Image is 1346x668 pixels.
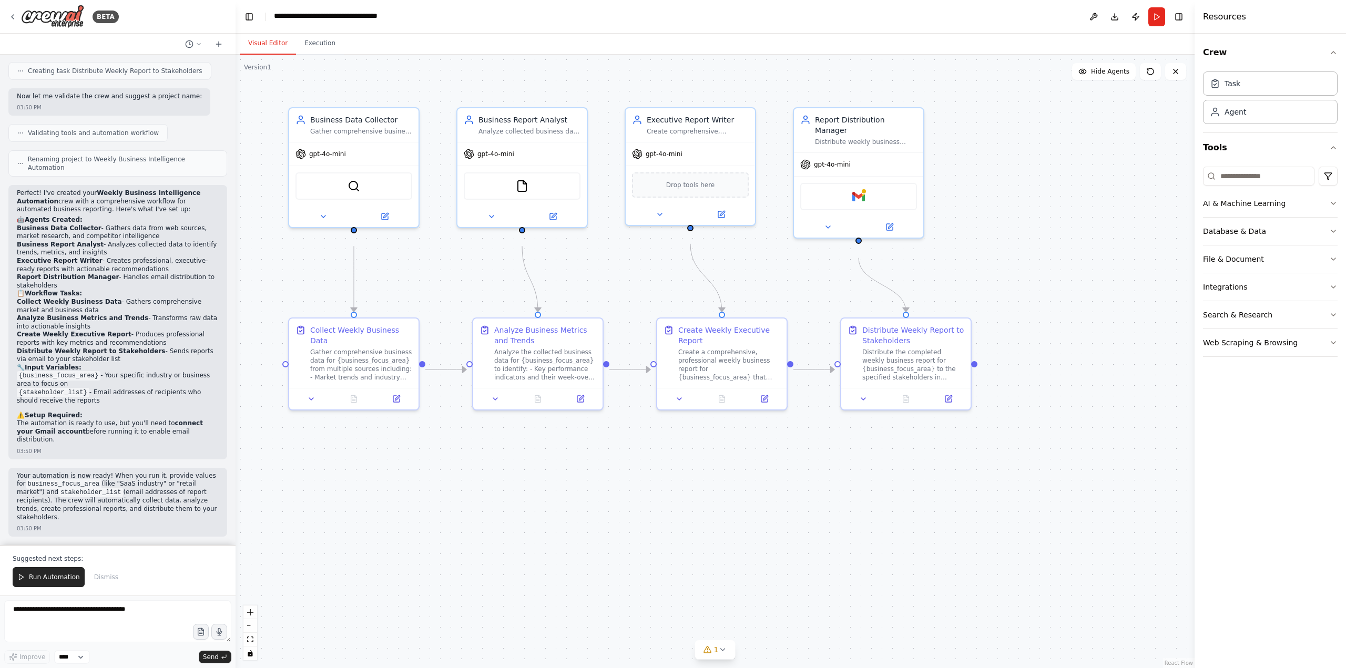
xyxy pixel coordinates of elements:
[1072,63,1136,80] button: Hide Agents
[348,180,360,192] img: SerperDevTool
[243,605,257,619] button: zoom in
[17,189,219,214] p: Perfect! I've created your crew with a comprehensive workflow for automated business reporting. H...
[349,246,359,312] g: Edge from 1ad1e71e-ef9b-4150-bbc5-2271d717cddb to a18c7e64-e8c6-432b-b7ac-7dbfcb87b1d1
[523,210,583,223] button: Open in side panel
[296,33,344,55] button: Execution
[378,393,414,405] button: Open in side panel
[210,38,227,50] button: Start a new chat
[700,393,745,405] button: No output available
[243,646,257,660] button: toggle interactivity
[1203,254,1264,264] div: File & Document
[815,138,917,146] div: Distribute weekly business reports to stakeholders via email, ensuring proper formatting, timing,...
[17,419,203,435] strong: connect your Gmail account
[17,331,131,338] strong: Create Weekly Executive Report
[17,447,42,455] div: 03:50 PM
[17,347,219,364] li: - Sends reports via email to your stakeholder list
[193,624,209,640] button: Upload files
[17,273,119,281] strong: Report Distribution Manager
[1203,162,1338,365] div: Tools
[793,364,834,375] g: Edge from 9aa8c4e6-9b25-44fe-b12f-eb39191991f0 to 9994e15f-ce87-4465-8a64-d4394e34ef39
[852,190,865,203] img: Gmail
[1203,245,1338,273] button: File & Document
[17,241,219,257] li: - Analyzes collected data to identify trends, metrics, and insights
[21,5,84,28] img: Logo
[17,331,219,347] li: - Produces professional reports with key metrics and recommendations
[13,554,223,563] p: Suggested next steps:
[17,472,219,521] p: Your automation is now ready! When you run it, provide values for (like "SaaS industry" or "retai...
[17,290,219,298] h2: 📋
[4,650,50,664] button: Improve
[17,314,219,331] li: - Transforms raw data into actionable insights
[17,372,219,388] li: - Your specific industry or business area to focus on
[17,388,89,397] code: {stakeholder_list}
[28,67,202,75] span: Creating task Distribute Weekly Report to Stakeholders
[1203,282,1247,292] div: Integrations
[862,348,964,382] div: Distribute the completed weekly business report for {business_focus_area} to the specified stakeh...
[656,317,788,410] div: Create Weekly Executive ReportCreate a comprehensive, professional weekly business report for {bu...
[89,567,124,587] button: Dismiss
[1203,38,1338,67] button: Crew
[17,419,219,444] p: The automation is ready to use, but you'll need to before running it to enable email distribution.
[516,180,528,192] img: FileReadTool
[240,33,296,55] button: Visual Editor
[26,479,102,489] code: business_focus_area
[1171,9,1186,24] button: Hide right sidebar
[1203,218,1338,245] button: Database & Data
[714,644,719,655] span: 1
[609,364,650,375] g: Edge from 98673aa4-bcb4-42eb-a538-ab624aeb60cc to 9aa8c4e6-9b25-44fe-b12f-eb39191991f0
[1225,107,1246,117] div: Agent
[17,189,200,205] strong: Weekly Business Intelligence Automation
[1203,190,1338,217] button: AI & Machine Learning
[691,208,751,221] button: Open in side panel
[17,388,219,405] li: - Email addresses of recipients who should receive the reports
[1203,310,1272,320] div: Search & Research
[516,393,560,405] button: No output available
[309,150,346,158] span: gpt-4o-mini
[274,11,392,23] nav: breadcrumb
[310,115,412,125] div: Business Data Collector
[355,210,414,223] button: Open in side panel
[1091,67,1129,76] span: Hide Agents
[17,364,219,372] h2: 🔧
[678,325,780,346] div: Create Weekly Executive Report
[25,364,81,371] strong: Input Variables:
[310,127,412,136] div: Gather comprehensive business data from multiple sources including web research, internal documen...
[199,651,231,663] button: Send
[1203,337,1298,348] div: Web Scraping & Browsing
[17,93,202,101] p: Now let me validate the crew and suggest a project name:
[288,317,420,410] div: Collect Weekly Business DataGather comprehensive business data for {business_focus_area} from mul...
[477,150,514,158] span: gpt-4o-mini
[243,633,257,646] button: fit view
[17,257,103,264] strong: Executive Report Writer
[17,273,219,290] li: - Handles email distribution to stakeholders
[28,129,159,137] span: Validating tools and automation workflow
[478,115,580,125] div: Business Report Analyst
[1203,11,1246,23] h4: Resources
[203,653,219,661] span: Send
[625,107,756,226] div: Executive Report WriterCreate comprehensive, professional weekly business reports for {business_f...
[17,371,100,381] code: {business_focus_area}
[17,298,122,305] strong: Collect Weekly Business Data
[840,317,972,410] div: Distribute Weekly Report to StakeholdersDistribute the completed weekly business report for {busi...
[17,224,101,232] strong: Business Data Collector
[685,244,727,312] g: Edge from bf5f53df-a2d6-4cbe-90fb-1beb79dcd979 to 9aa8c4e6-9b25-44fe-b12f-eb39191991f0
[58,488,123,497] code: stakeholder_list
[884,393,929,405] button: No output available
[562,393,598,405] button: Open in side panel
[310,325,412,346] div: Collect Weekly Business Data
[1165,660,1193,666] a: React Flow attribution
[1203,329,1338,356] button: Web Scraping & Browsing
[472,317,604,410] div: Analyze Business Metrics and TrendsAnalyze the collected business data for {business_focus_area} ...
[94,573,118,581] span: Dismiss
[211,624,227,640] button: Click to speak your automation idea
[17,412,219,420] h2: ⚠️
[332,393,376,405] button: No output available
[17,314,148,322] strong: Analyze Business Metrics and Trends
[1203,198,1286,209] div: AI & Machine Learning
[678,348,780,382] div: Create a comprehensive, professional weekly business report for {business_focus_area} that presen...
[1203,226,1266,237] div: Database & Data
[1225,78,1240,89] div: Task
[456,107,588,228] div: Business Report AnalystAnalyze collected business data to identify key metrics, trends, and insig...
[517,246,543,312] g: Edge from 7f4f5ada-a3eb-48c0-92e3-c12e54bb088c to 98673aa4-bcb4-42eb-a538-ab624aeb60cc
[25,216,83,223] strong: Agents Created:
